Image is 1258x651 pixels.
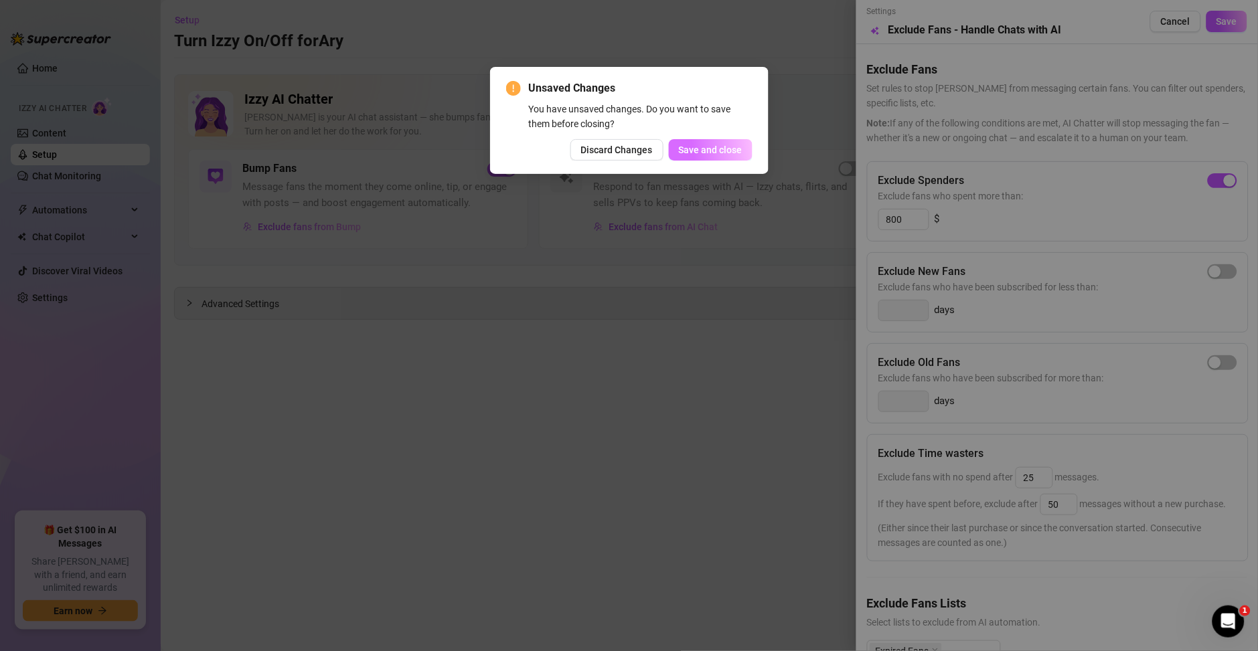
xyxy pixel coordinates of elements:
[679,145,742,155] span: Save and close
[1212,606,1245,638] iframe: Intercom live chat
[529,102,753,131] div: You have unsaved changes. Do you want to save them before closing?
[669,139,753,161] button: Save and close
[581,145,653,155] span: Discard Changes
[570,139,663,161] button: Discard Changes
[1240,606,1251,616] span: 1
[529,80,753,96] span: Unsaved Changes
[506,81,521,96] span: exclamation-circle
